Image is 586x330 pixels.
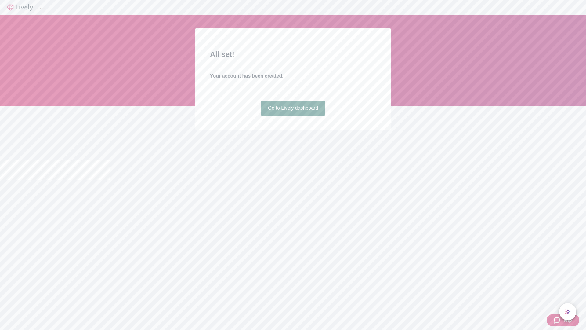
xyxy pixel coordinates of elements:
[210,49,376,60] h2: All set!
[40,8,45,9] button: Log out
[547,314,579,326] button: Zendesk support iconHelp
[554,317,561,324] svg: Zendesk support icon
[210,72,376,80] h4: Your account has been created.
[565,309,571,315] svg: Lively AI Assistant
[261,101,326,116] a: Go to Lively dashboard
[561,317,572,324] span: Help
[7,4,33,11] img: Lively
[559,303,576,320] button: chat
